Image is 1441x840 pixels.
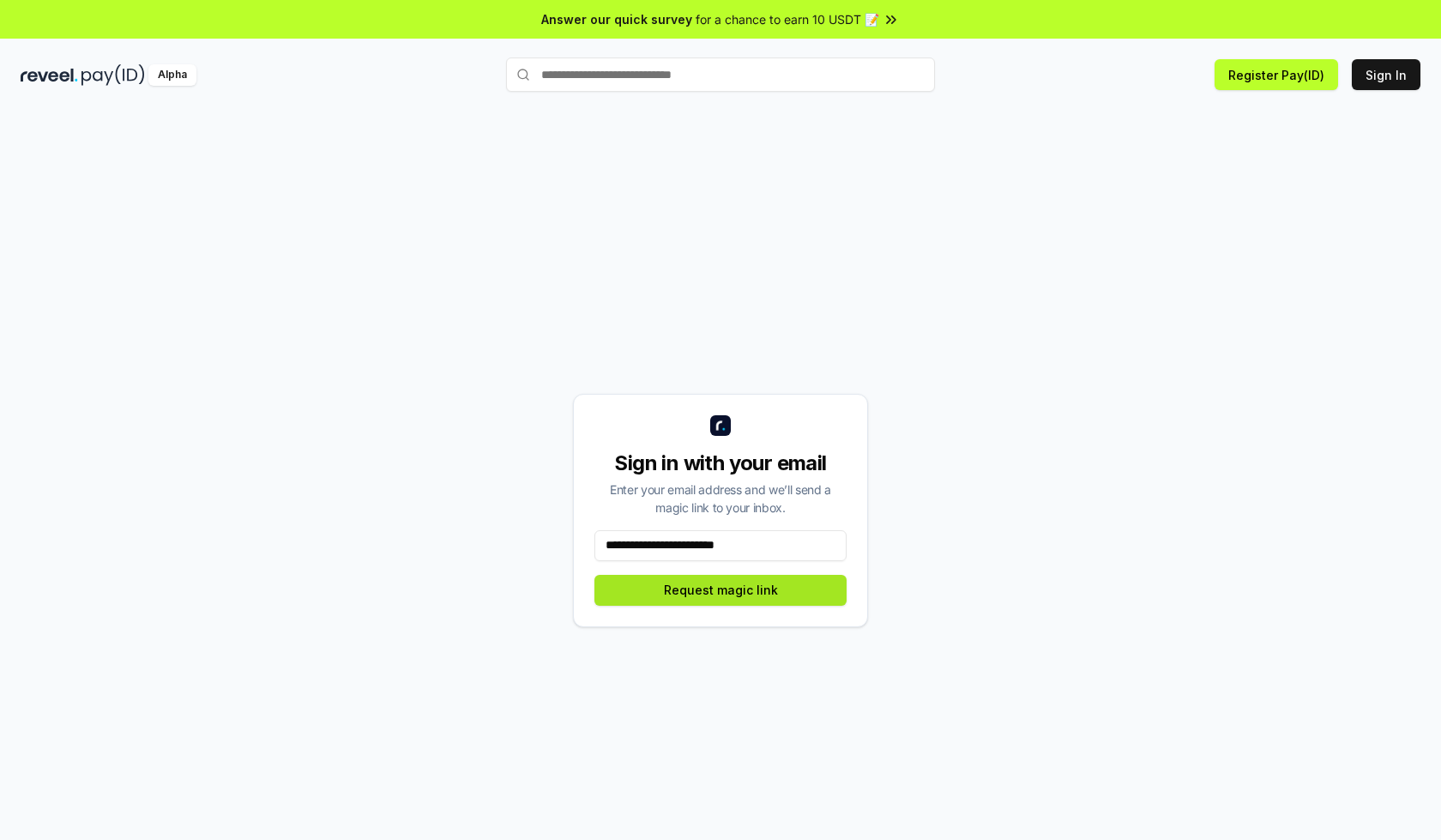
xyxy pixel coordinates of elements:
div: Alpha [148,64,196,86]
button: Sign In [1352,59,1420,90]
button: Request magic link [594,575,847,606]
div: Enter your email address and we’ll send a magic link to your inbox. [594,480,847,517]
img: reveel_dark [21,64,78,86]
button: Register Pay(ID) [1215,59,1338,90]
img: logo_small [710,415,731,436]
span: for a chance to earn 10 USDT 📝 [696,10,879,28]
div: Sign in with your email [594,450,847,477]
span: Answer our quick survey [541,10,692,28]
img: pay_id [81,64,145,86]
